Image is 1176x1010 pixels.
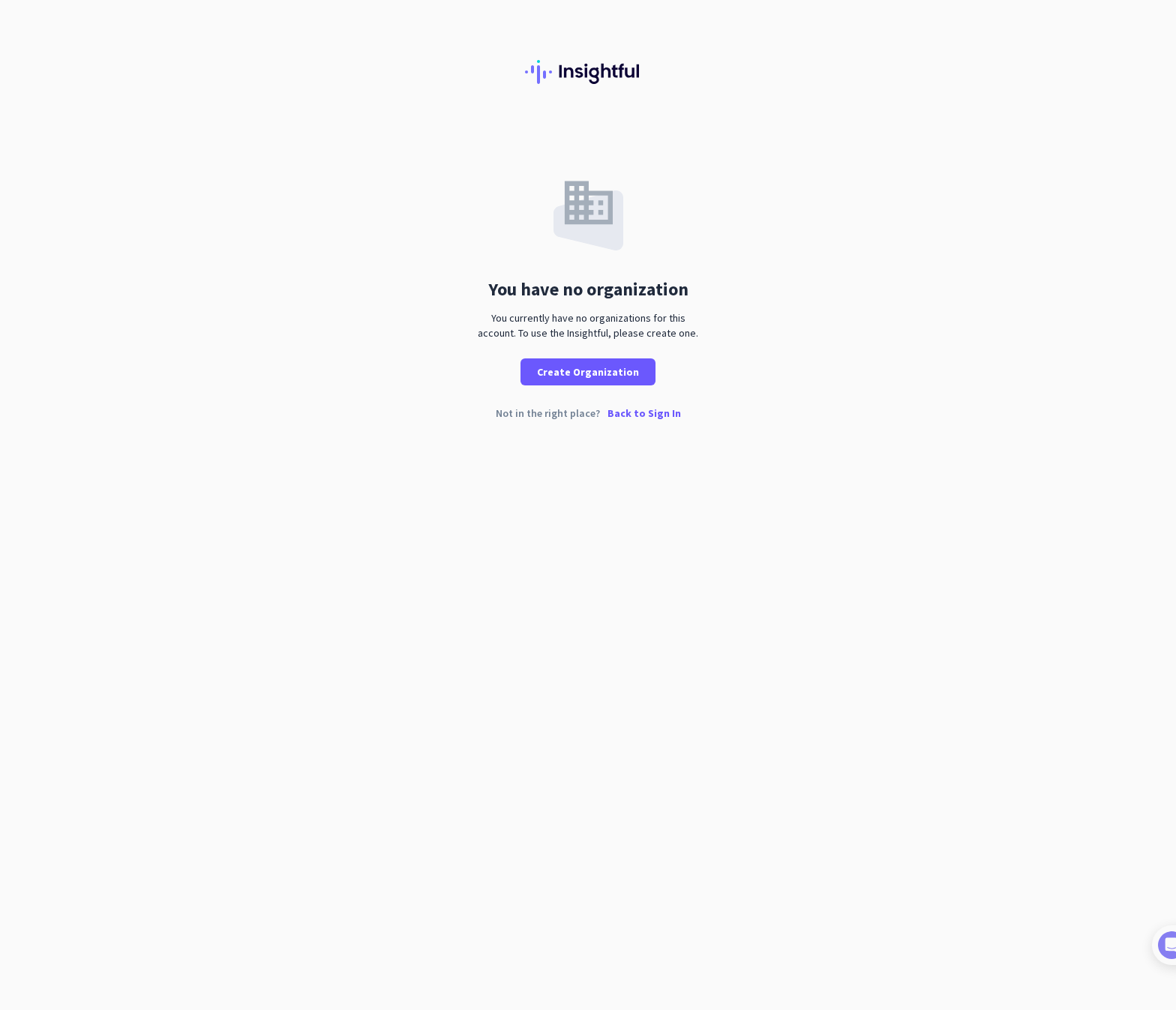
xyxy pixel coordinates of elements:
[520,358,655,385] button: Create Organization
[472,310,704,340] div: You currently have no organizations for this account. To use the Insightful, please create one.
[488,280,688,298] div: You have no organization
[537,364,639,379] span: Create Organization
[525,60,651,84] img: Insightful
[607,408,681,418] p: Back to Sign In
